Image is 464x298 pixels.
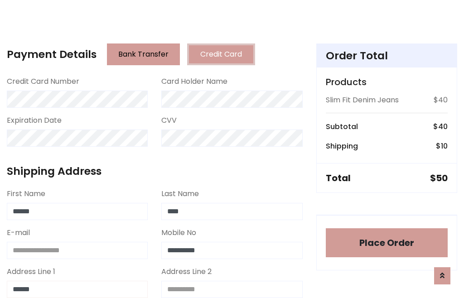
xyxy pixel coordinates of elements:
[438,121,448,132] span: 40
[326,49,448,62] h4: Order Total
[7,188,45,199] label: First Name
[436,172,448,184] span: 50
[107,43,180,65] button: Bank Transfer
[326,122,358,131] h6: Subtotal
[326,173,351,183] h5: Total
[7,227,30,238] label: E-mail
[433,122,448,131] h6: $
[187,43,255,65] button: Credit Card
[161,76,227,87] label: Card Holder Name
[161,227,196,238] label: Mobile No
[436,142,448,150] h6: $
[7,165,303,178] h4: Shipping Address
[326,77,448,87] h5: Products
[430,173,448,183] h5: $
[434,95,448,106] p: $40
[326,95,399,106] p: Slim Fit Denim Jeans
[161,115,177,126] label: CVV
[7,115,62,126] label: Expiration Date
[161,188,199,199] label: Last Name
[326,228,448,257] button: Place Order
[326,142,358,150] h6: Shipping
[7,48,97,61] h4: Payment Details
[7,266,55,277] label: Address Line 1
[7,76,79,87] label: Credit Card Number
[441,141,448,151] span: 10
[161,266,212,277] label: Address Line 2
